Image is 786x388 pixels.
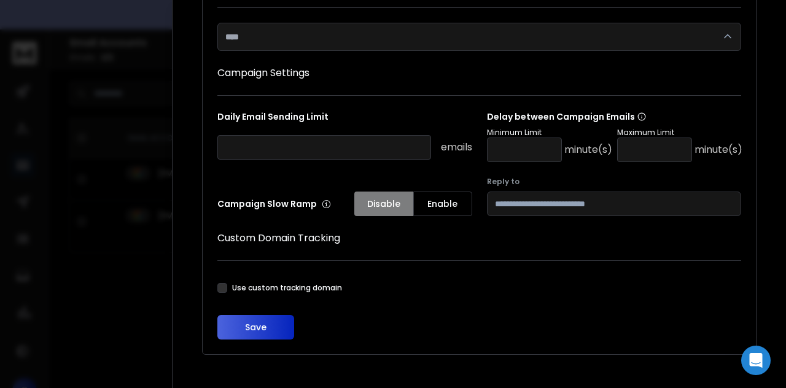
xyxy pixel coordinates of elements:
[695,142,742,157] p: minute(s)
[617,128,742,138] p: Maximum Limit
[217,111,472,128] p: Daily Email Sending Limit
[217,198,331,210] p: Campaign Slow Ramp
[354,192,413,216] button: Disable
[487,177,742,187] label: Reply to
[741,346,771,375] div: Open Intercom Messenger
[441,140,472,155] p: emails
[564,142,612,157] p: minute(s)
[217,315,294,340] button: Save
[217,66,741,80] h1: Campaign Settings
[487,111,742,123] p: Delay between Campaign Emails
[232,283,342,293] label: Use custom tracking domain
[413,192,472,216] button: Enable
[487,128,612,138] p: Minimum Limit
[217,231,741,246] h1: Custom Domain Tracking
